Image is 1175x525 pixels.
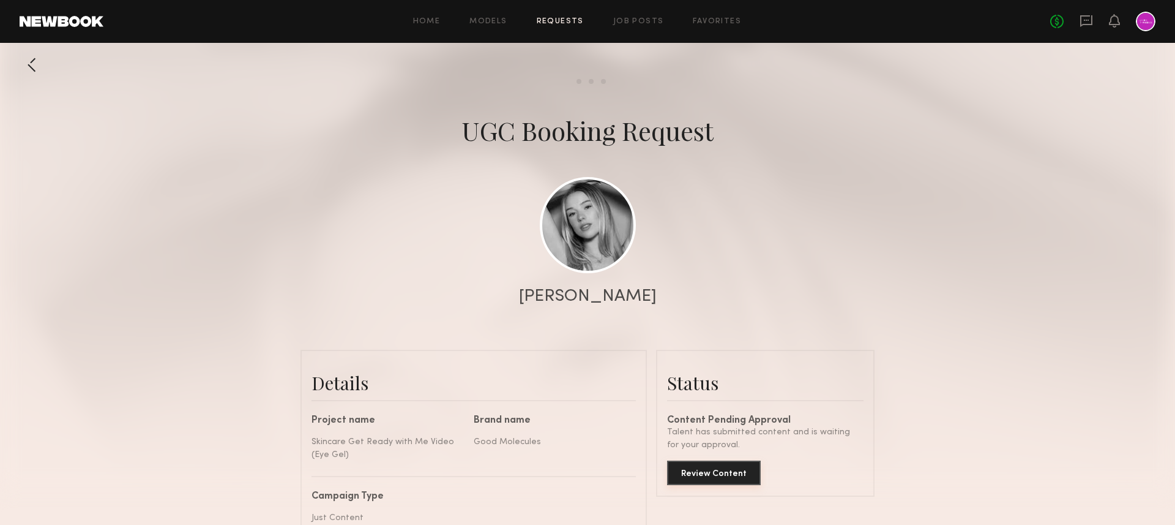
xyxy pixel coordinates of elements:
[469,18,507,26] a: Models
[667,426,864,451] div: Talent has submitted content and is waiting for your approval.
[311,492,627,502] div: Campaign Type
[667,416,864,426] div: Content Pending Approval
[474,436,627,448] div: Good Molecules
[311,512,627,524] div: Just Content
[667,461,761,485] button: Review Content
[311,416,464,426] div: Project name
[413,18,441,26] a: Home
[311,371,636,395] div: Details
[519,288,657,305] div: [PERSON_NAME]
[613,18,664,26] a: Job Posts
[474,416,627,426] div: Brand name
[693,18,741,26] a: Favorites
[311,436,464,461] div: Skincare Get Ready with Me Video (Eye Gel)
[461,113,714,148] div: UGC Booking Request
[667,371,864,395] div: Status
[537,18,584,26] a: Requests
